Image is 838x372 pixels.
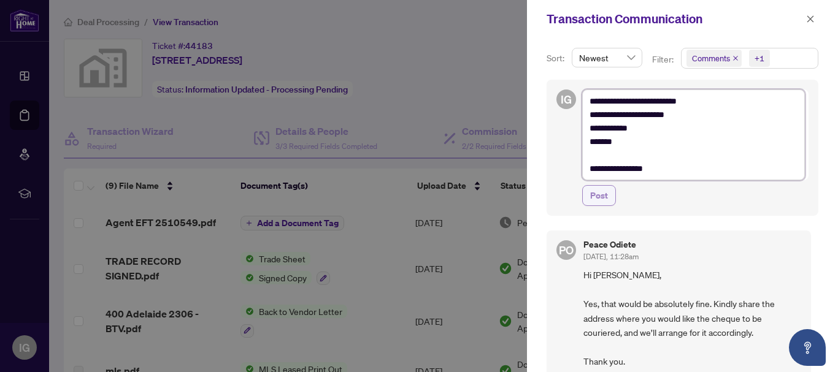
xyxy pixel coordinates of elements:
[652,53,675,66] p: Filter:
[561,91,572,108] span: IG
[692,52,730,64] span: Comments
[583,268,801,368] span: Hi [PERSON_NAME], Yes, that would be absolutely fine. Kindly share the address where you would li...
[579,48,635,67] span: Newest
[755,52,764,64] div: +1
[582,185,616,206] button: Post
[583,252,639,261] span: [DATE], 11:28am
[547,51,567,65] p: Sort:
[590,186,608,205] span: Post
[547,10,802,28] div: Transaction Communication
[806,15,815,23] span: close
[732,55,739,61] span: close
[789,329,826,366] button: Open asap
[559,241,574,259] span: PO
[686,50,742,67] span: Comments
[583,240,639,249] h5: Peace Odiete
